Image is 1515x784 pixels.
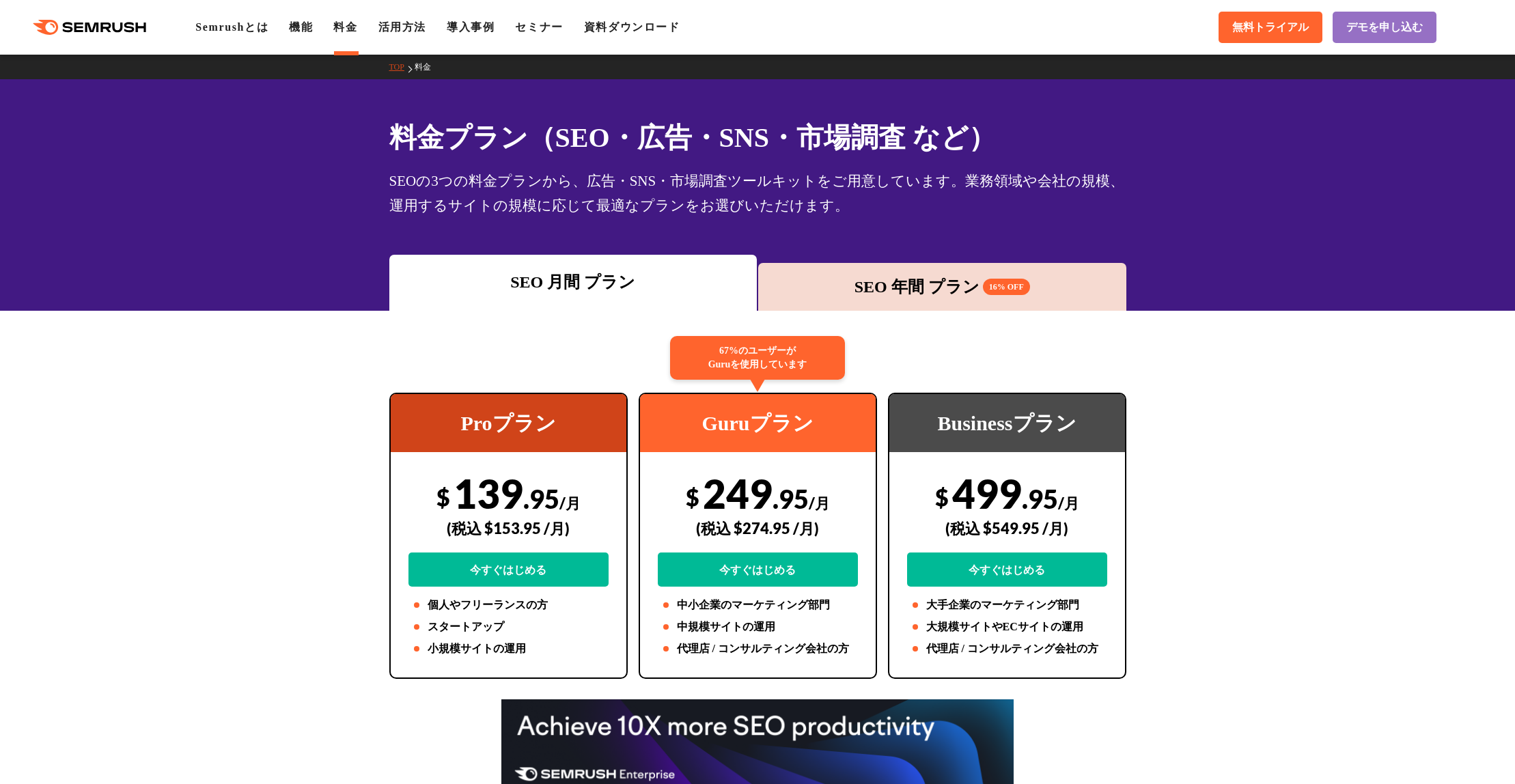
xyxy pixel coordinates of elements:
[389,169,1126,218] div: SEOの3つの料金プランから、広告・SNS・市場調査ツールキットをご用意しています。業務領域や会社の規模、運用するサイトの規模に応じて最適なプランをお選びいただけます。
[408,469,609,587] div: 139
[436,483,450,511] span: $
[1346,20,1423,35] span: デモを申し込む
[889,394,1125,452] div: Businessプラン
[658,504,858,552] div: (税込 $274.95 /月)
[907,597,1107,613] li: 大手企業のマーケティング部門
[1333,12,1436,43] a: デモを申し込む
[408,552,609,587] a: 今すぐはじめる
[1219,12,1322,43] a: 無料トライアル
[408,619,609,635] li: スタートアップ
[640,394,876,452] div: Guruプラン
[1058,494,1079,512] span: /月
[1022,483,1058,514] span: .95
[907,504,1107,552] div: (税込 $549.95 /月)
[765,275,1120,299] div: SEO 年間 プラン
[289,21,313,33] a: 機能
[408,641,609,657] li: 小規模サイトの運用
[333,21,357,33] a: 料金
[935,483,949,511] span: $
[391,394,626,452] div: Proプラン
[658,619,858,635] li: 中規模サイトの運用
[658,641,858,657] li: 代理店 / コンサルティング会社の方
[670,336,845,380] div: 67%のユーザーが Guruを使用しています
[907,641,1107,657] li: 代理店 / コンサルティング会社の方
[389,117,1126,158] h1: 料金プラン（SEO・広告・SNS・市場調査 など）
[686,483,699,511] span: $
[658,597,858,613] li: 中小企業のマーケティング部門
[408,504,609,552] div: (税込 $153.95 /月)
[195,21,268,33] a: Semrushとは
[559,494,581,512] span: /月
[523,483,559,514] span: .95
[378,21,426,33] a: 活用方法
[389,62,415,72] a: TOP
[408,597,609,613] li: 個人やフリーランスの方
[809,494,830,512] span: /月
[983,279,1030,295] span: 16% OFF
[658,469,858,587] div: 249
[773,483,809,514] span: .95
[447,21,495,33] a: 導入事例
[584,21,680,33] a: 資料ダウンロード
[658,552,858,587] a: 今すぐはじめる
[907,552,1107,587] a: 今すぐはじめる
[396,270,751,294] div: SEO 月間 プラン
[907,469,1107,587] div: 499
[907,619,1107,635] li: 大規模サイトやECサイトの運用
[515,21,563,33] a: セミナー
[1232,20,1309,35] span: 無料トライアル
[415,62,441,72] a: 料金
